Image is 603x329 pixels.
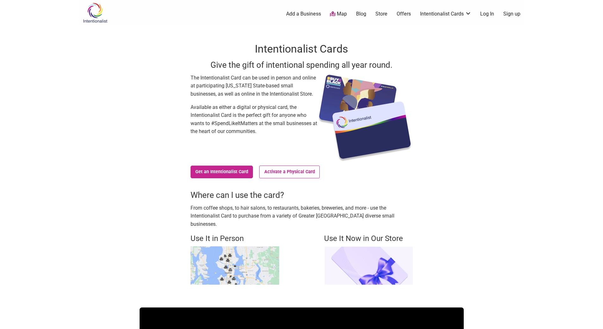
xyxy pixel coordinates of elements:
img: Intentionalist Card [317,74,413,162]
a: Sign up [503,10,520,17]
h1: Intentionalist Cards [191,41,413,57]
a: Add a Business [286,10,321,17]
p: From coffee shops, to hair salons, to restaurants, bakeries, breweries, and more - use the Intent... [191,204,413,228]
img: Intentionalist [80,3,110,23]
h4: Use It Now in Our Store [324,233,413,244]
a: Store [375,10,387,17]
a: Log In [480,10,494,17]
img: Buy Black map [191,246,279,285]
p: The Intentionalist Card can be used in person and online at participating [US_STATE] State-based ... [191,74,317,98]
a: Blog [356,10,366,17]
a: Get an Intentionalist Card [191,166,253,178]
p: Available as either a digital or physical card, the Intentionalist Card is the perfect gift for a... [191,103,317,136]
a: Map [330,10,347,18]
h3: Where can I use the card? [191,189,413,201]
img: Intentionalist Store [324,246,413,285]
a: Activate a Physical Card [259,166,320,178]
h3: Give the gift of intentional spending all year round. [191,59,413,71]
a: Offers [397,10,411,17]
a: Intentionalist Cards [420,10,471,17]
h4: Use It in Person [191,233,279,244]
